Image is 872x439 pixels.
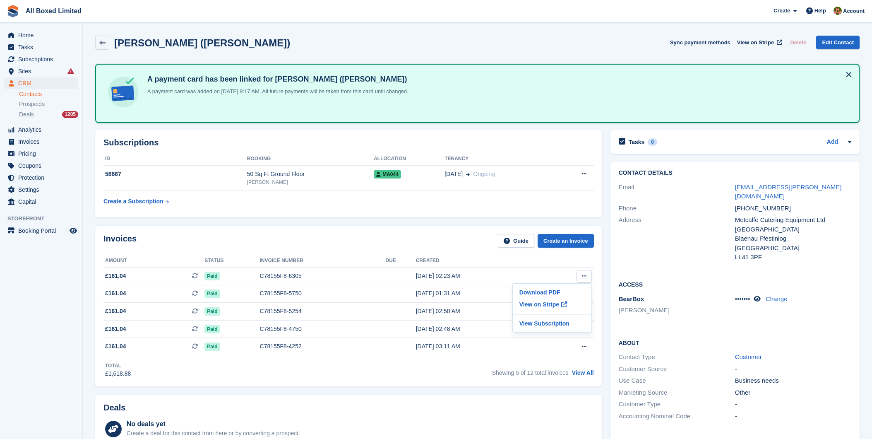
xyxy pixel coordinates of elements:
div: Blaenau Ffestiniog [735,234,851,244]
a: menu [4,53,78,65]
div: 1205 [62,111,78,118]
span: Coupons [18,160,68,171]
span: MA044 [374,170,401,178]
a: menu [4,41,78,53]
span: Ongoing [473,171,495,177]
span: £161.04 [105,325,126,333]
div: Phone [619,204,735,213]
span: View on Stripe [737,39,774,47]
span: £161.04 [105,307,126,316]
span: £161.04 [105,342,126,351]
a: Preview store [68,226,78,236]
th: Tenancy [444,152,555,166]
th: Status [204,254,259,268]
div: Total [105,362,131,369]
span: Paid [204,307,220,316]
h2: Access [619,280,851,288]
a: menu [4,29,78,41]
a: menu [4,196,78,207]
div: 50 Sq Ft Ground Floor [247,170,374,178]
a: Guide [498,234,534,248]
a: menu [4,225,78,236]
a: menu [4,184,78,195]
div: - [735,412,851,421]
div: [GEOGRAPHIC_DATA] [735,244,851,253]
div: C78155F8-5750 [260,289,386,298]
span: Storefront [7,215,82,223]
div: [DATE] 02:50 AM [416,307,544,316]
a: View All [572,369,594,376]
a: [EMAIL_ADDRESS][PERSON_NAME][DOMAIN_NAME] [735,183,842,200]
h2: Subscriptions [103,138,594,147]
div: [DATE] 01:31 AM [416,289,544,298]
div: [PHONE_NUMBER] [735,204,851,213]
div: C78155F8-6305 [260,272,386,280]
h2: [PERSON_NAME] ([PERSON_NAME]) [114,37,290,48]
p: A payment card was added on [DATE] 9:17 AM. All future payments will be taken from this card unti... [144,87,408,96]
a: All Boxed Limited [22,4,85,18]
th: ID [103,152,247,166]
a: Change [766,295,788,302]
span: £161.04 [105,289,126,298]
a: View on Stripe [734,36,784,49]
div: £1,618.88 [105,369,131,378]
button: Delete [787,36,810,49]
div: Accounting Nominal Code [619,412,735,421]
div: Customer Source [619,364,735,374]
span: £161.04 [105,272,126,280]
a: menu [4,124,78,135]
h2: Tasks [629,138,645,146]
p: View on Stripe [516,298,588,311]
a: Add [827,137,838,147]
span: Paid [204,272,220,280]
a: Prospects [19,100,78,109]
div: Email [619,183,735,201]
div: - [735,364,851,374]
button: Sync payment methods [670,36,730,49]
i: Smart entry sync failures have occurred [67,68,74,75]
span: Create [774,7,790,15]
th: Amount [103,254,204,268]
div: Create a Subscription [103,197,163,206]
img: Sharon Hawkins [834,7,842,15]
a: menu [4,136,78,147]
a: menu [4,148,78,159]
div: Create a deal for this contact from here or by converting a prospect. [127,429,300,438]
span: Account [843,7,865,15]
span: Deals [19,111,34,118]
span: Showing 5 of 12 total invoices [492,369,569,376]
div: [DATE] 03:11 AM [416,342,544,351]
img: card-linked-ebf98d0992dc2aeb22e95c0e3c79077019eb2392cfd83c6a337811c24bc77127.svg [106,75,141,109]
a: View Subscription [516,318,588,329]
div: Marketing Source [619,388,735,398]
li: [PERSON_NAME] [619,306,735,315]
span: BearBox [619,295,644,302]
span: Subscriptions [18,53,68,65]
a: menu [4,172,78,183]
th: Booking [247,152,374,166]
div: 0 [648,138,657,146]
span: Sites [18,65,68,77]
th: Allocation [374,152,444,166]
div: Business needs [735,376,851,386]
span: Settings [18,184,68,195]
span: Prospects [19,100,45,108]
div: 58867 [103,170,247,178]
h2: Invoices [103,234,137,248]
span: Home [18,29,68,41]
p: Download PDF [516,287,588,298]
span: Help [814,7,826,15]
a: Create a Subscription [103,194,169,209]
h2: Deals [103,403,125,412]
a: Create an Invoice [538,234,594,248]
div: Metcalfe Catering Equipment Ltd [735,215,851,225]
div: C78155F8-4750 [260,325,386,333]
a: Edit Contact [816,36,860,49]
span: Paid [204,343,220,351]
span: Invoices [18,136,68,147]
div: Contact Type [619,352,735,362]
span: Pricing [18,148,68,159]
a: menu [4,77,78,89]
div: C78155F8-4252 [260,342,386,351]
